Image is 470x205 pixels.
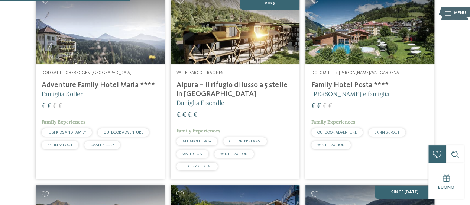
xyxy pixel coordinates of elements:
span: € [317,103,321,110]
span: € [188,112,192,119]
span: WINTER ACTION [317,143,345,147]
span: Family Experiences [311,119,355,125]
span: SMALL & COSY [90,143,114,147]
span: SKI-IN SKI-OUT [375,131,399,134]
span: Famiglia Eisendle [176,99,224,106]
span: Family Experiences [176,128,220,134]
span: ALL ABOUT BABY [182,140,211,143]
span: Family Experiences [42,119,85,125]
span: [PERSON_NAME] e famiglia [311,90,389,97]
span: Buono [438,185,454,190]
span: OUTDOOR ADVENTURE [104,131,143,134]
h4: Adventure Family Hotel Maria **** [42,81,159,90]
span: JUST KIDS AND FAMILY [48,131,86,134]
span: Famiglia Kofler [42,90,83,97]
h4: Alpura – Il rifugio di lusso a 5 stelle in [GEOGRAPHIC_DATA] [176,81,294,99]
span: € [47,103,51,110]
h4: Family Hotel Posta **** [311,81,428,90]
span: LUXURY RETREAT [182,164,212,168]
span: WATER FUN [182,152,202,156]
a: Buono [428,163,464,199]
span: € [42,103,46,110]
span: € [322,103,327,110]
span: WINTER ACTION [220,152,248,156]
span: SKI-IN SKI-OUT [48,143,72,147]
span: OUTDOOR ADVENTURE [317,131,357,134]
span: € [58,103,62,110]
span: CHILDREN’S FARM [229,140,261,143]
span: Dolomiti – Obereggen-[GEOGRAPHIC_DATA] [42,71,132,75]
span: Valle Isarco – Racines [176,71,223,75]
span: € [193,112,197,119]
span: € [328,103,332,110]
span: Dolomiti – S. [PERSON_NAME]/Val Gardena [311,71,399,75]
span: € [182,112,186,119]
span: € [311,103,315,110]
span: € [176,112,181,119]
span: € [53,103,57,110]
